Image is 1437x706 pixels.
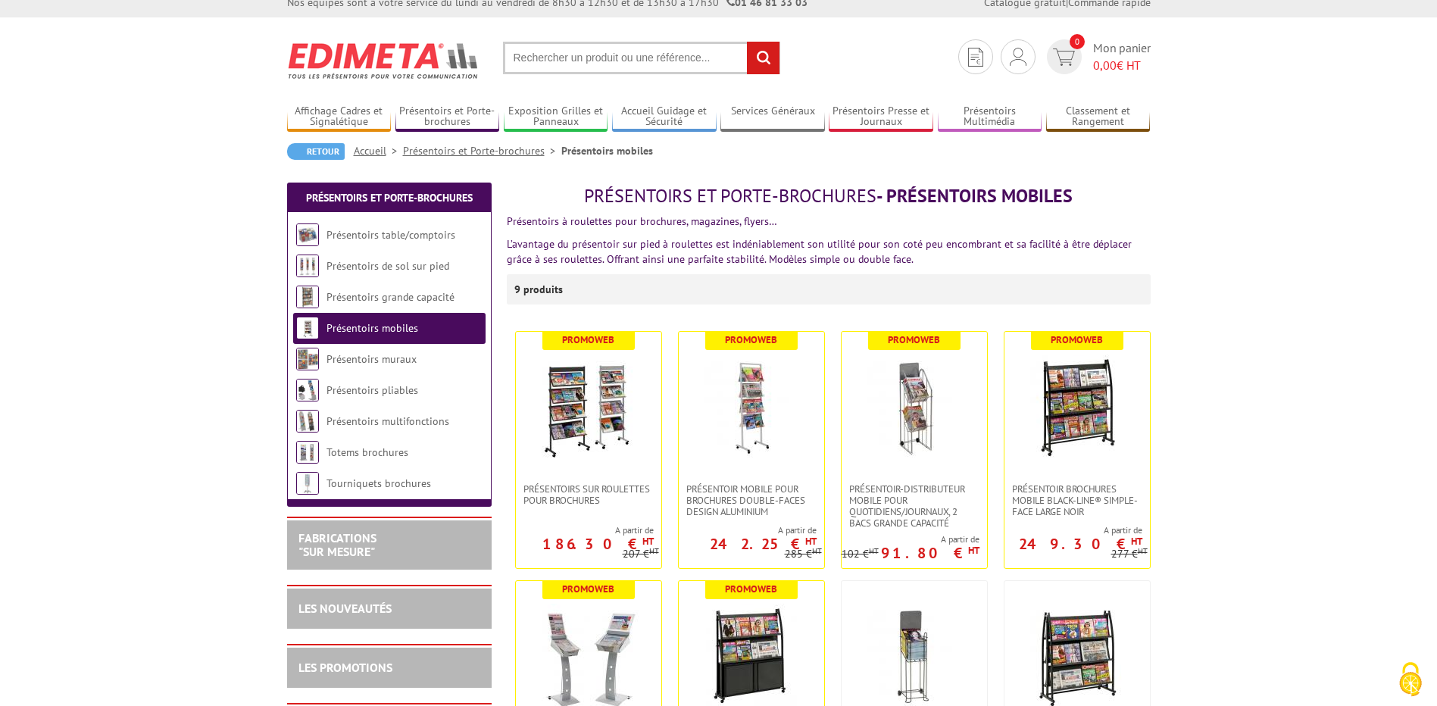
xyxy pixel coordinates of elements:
sup: HT [812,545,822,556]
p: L’avantage du présentoir sur pied à roulettes est indéniablement son utilité pour son coté peu en... [507,236,1151,267]
a: Présentoir mobile pour brochures double-faces Design aluminium [679,483,824,517]
img: devis rapide [968,48,983,67]
a: devis rapide 0 Mon panier 0,00€ HT [1043,39,1151,74]
img: Totems brochures [296,441,319,464]
a: LES NOUVEAUTÉS [298,601,392,616]
a: Présentoirs table/comptoirs [326,228,455,242]
span: Présentoirs sur roulettes pour brochures [523,483,654,506]
p: 249.30 € [1019,539,1142,548]
b: Promoweb [888,333,940,346]
a: Présentoirs multifonctions [326,414,449,428]
p: 277 € [1111,548,1148,560]
sup: HT [642,535,654,548]
a: Présentoirs grande capacité [326,290,455,304]
a: Présentoir Brochures mobile Black-Line® simple-face large noir [1004,483,1150,517]
p: 9 produits [514,274,571,305]
p: 242.25 € [710,539,817,548]
span: Présentoirs et Porte-brochures [584,184,876,208]
li: Présentoirs mobiles [561,143,653,158]
span: Présentoir-distributeur mobile pour quotidiens/journaux, 2 bacs grande capacité [849,483,979,529]
a: Présentoirs et Porte-brochures [306,191,473,205]
a: Présentoirs Presse et Journaux [829,105,933,130]
img: Tourniquets brochures [296,472,319,495]
a: Présentoir-distributeur mobile pour quotidiens/journaux, 2 bacs grande capacité [842,483,987,529]
span: 0,00 [1093,58,1117,73]
span: A partir de [679,524,817,536]
p: Présentoirs à roulettes pour brochures, magazines, flyers… [507,214,1151,229]
a: Présentoirs de sol sur pied [326,259,449,273]
span: € HT [1093,57,1151,74]
a: Présentoirs sur roulettes pour brochures [516,483,661,506]
img: Edimeta [287,33,480,89]
a: Tourniquets brochures [326,476,431,490]
img: Présentoirs multifonctions [296,410,319,433]
p: 207 € [623,548,659,560]
sup: HT [649,545,659,556]
span: Présentoir Brochures mobile Black-Line® simple-face large noir [1012,483,1142,517]
sup: HT [1131,535,1142,548]
span: Mon panier [1093,39,1151,74]
input: rechercher [747,42,779,74]
img: Cookies (fenêtre modale) [1392,661,1429,698]
button: Cookies (fenêtre modale) [1384,654,1437,706]
img: devis rapide [1053,48,1075,66]
span: Présentoir mobile pour brochures double-faces Design aluminium [686,483,817,517]
p: 186.30 € [542,539,654,548]
a: Présentoirs et Porte-brochures [403,144,561,158]
a: Présentoirs pliables [326,383,418,397]
a: Accueil Guidage et Sécurité [612,105,717,130]
img: Présentoir mobile pour brochures double-faces Design aluminium [698,355,804,461]
img: Présentoirs muraux [296,348,319,370]
a: Présentoirs mobiles [326,321,418,335]
h1: - Présentoirs mobiles [507,186,1151,206]
a: Retour [287,143,345,160]
a: Présentoirs muraux [326,352,417,366]
img: Présentoirs grande capacité [296,286,319,308]
b: Promoweb [725,583,777,595]
a: Exposition Grilles et Panneaux [504,105,608,130]
img: Présentoirs mobiles [296,317,319,339]
a: Présentoirs et Porte-brochures [395,105,500,130]
span: A partir de [842,533,979,545]
b: Promoweb [562,333,614,346]
b: Promoweb [725,333,777,346]
sup: HT [869,545,879,556]
a: FABRICATIONS"Sur Mesure" [298,530,376,559]
img: Présentoirs pliables [296,379,319,401]
img: Présentoirs sur roulettes pour brochures [536,355,642,461]
a: Services Généraux [720,105,825,130]
img: Présentoir-distributeur mobile pour quotidiens/journaux, 2 bacs grande capacité [861,355,967,461]
a: Présentoirs Multimédia [938,105,1042,130]
a: Totems brochures [326,445,408,459]
input: Rechercher un produit ou une référence... [503,42,780,74]
img: Présentoirs table/comptoirs [296,223,319,246]
a: LES PROMOTIONS [298,660,392,675]
sup: HT [805,535,817,548]
sup: HT [1138,545,1148,556]
img: Présentoir Brochures mobile Black-Line® simple-face large noir [1024,355,1130,461]
p: 285 € [785,548,822,560]
span: 0 [1070,34,1085,49]
span: A partir de [1004,524,1142,536]
sup: HT [968,544,979,557]
b: Promoweb [1051,333,1103,346]
a: Classement et Rangement [1046,105,1151,130]
p: 102 € [842,548,879,560]
a: Accueil [354,144,403,158]
p: 91.80 € [881,548,979,558]
img: Présentoirs de sol sur pied [296,255,319,277]
a: Affichage Cadres et Signalétique [287,105,392,130]
span: A partir de [516,524,654,536]
img: devis rapide [1010,48,1026,66]
b: Promoweb [562,583,614,595]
